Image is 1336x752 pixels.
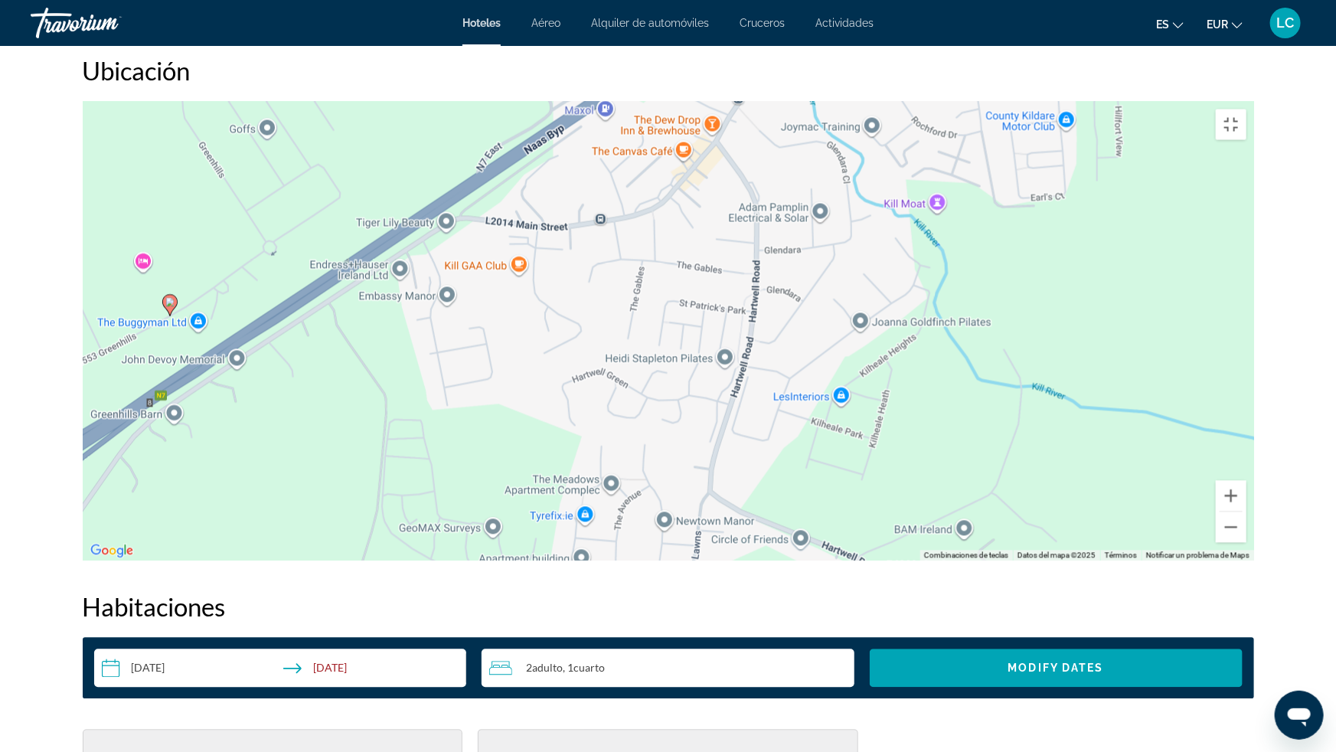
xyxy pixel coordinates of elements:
[1146,551,1249,560] a: Notificar un problema de Maps
[87,541,137,561] a: Abre esta zona en Google Maps (se abre en una nueva ventana)
[83,56,1254,87] h2: Ubicación
[1105,551,1137,560] a: Términos (se abre en una nueva pestaña)
[1216,110,1246,140] button: Cambiar a la vista en pantalla completa
[1018,551,1096,560] span: Datos del mapa ©2025
[740,17,785,29] a: Cruceros
[31,3,184,43] a: Travorium
[1216,512,1246,543] button: Reducir
[1266,7,1305,39] button: User Menu
[526,662,563,675] span: 2
[1156,13,1184,35] button: Change language
[1207,13,1243,35] button: Change currency
[83,592,1254,623] h2: Habitaciones
[870,649,1243,688] button: Modify Dates
[1156,18,1169,31] span: es
[94,649,1243,688] div: Search widget
[94,649,467,688] button: Check-in date: Oct 10, 2025 Check-out date: Oct 11, 2025
[462,17,501,29] a: Hoteles
[1207,18,1228,31] span: EUR
[563,662,605,675] span: , 1
[1277,15,1295,31] span: LC
[924,551,1008,561] button: Combinaciones de teclas
[1275,691,1324,740] iframe: Botón para iniciar la ventana de mensajería
[531,17,560,29] a: Aéreo
[1008,662,1104,675] span: Modify Dates
[87,541,137,561] img: Google
[573,662,605,675] span: Cuarto
[532,662,563,675] span: Adulto
[1216,481,1246,512] button: Ampliar
[591,17,709,29] a: Alquiler de automóviles
[482,649,854,688] button: Travelers: 2 adults, 0 children
[815,17,874,29] a: Actividades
